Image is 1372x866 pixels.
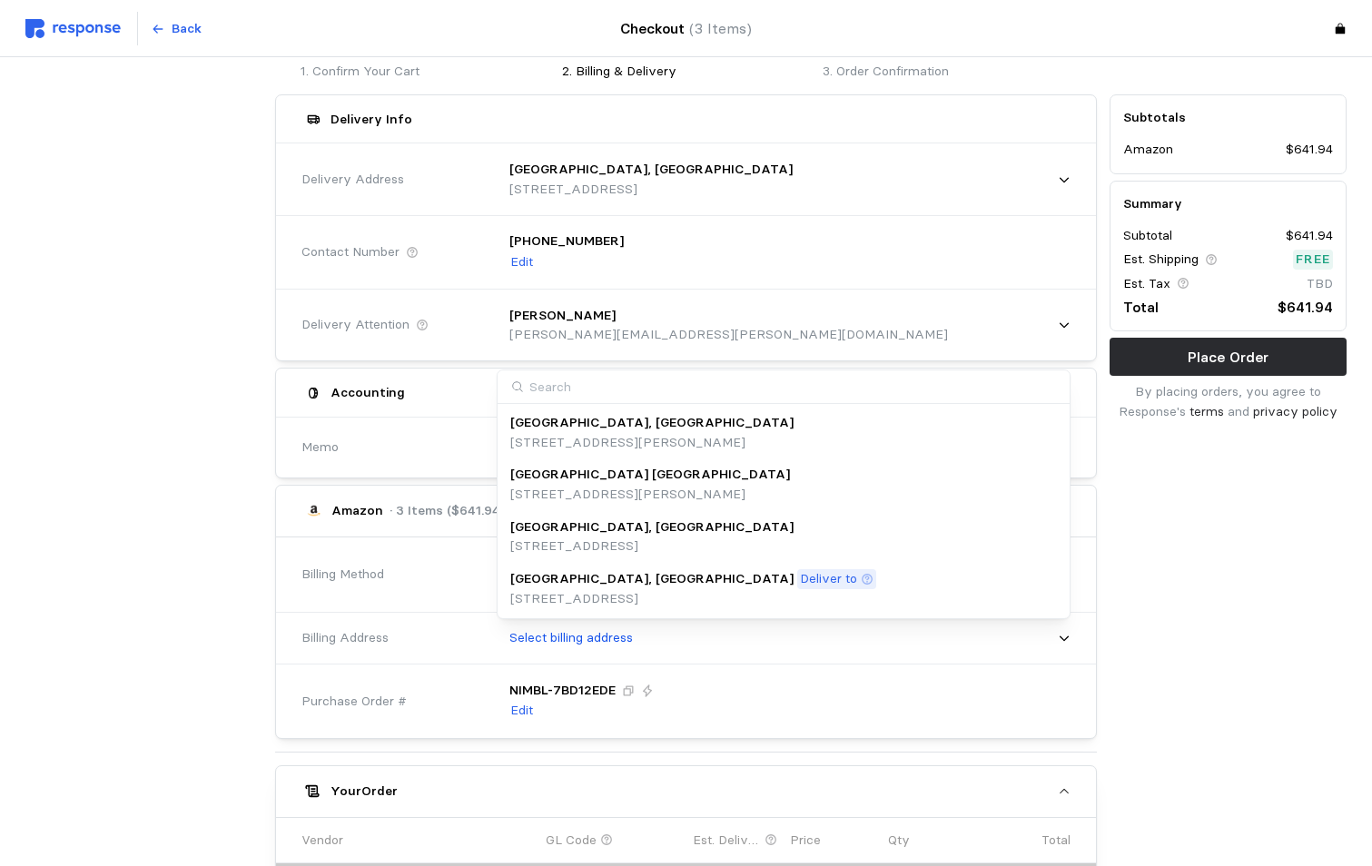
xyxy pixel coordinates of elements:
div: Amazon· 3 Items ($641.94)Requires ApprovalSW [276,537,1095,738]
p: $641.94 [1286,140,1333,160]
p: · 3 Items ($641.94) [390,501,505,521]
p: Edit [510,701,533,721]
p: $641.94 [1278,296,1333,319]
a: privacy policy [1253,403,1337,419]
p: Subtotal [1123,226,1172,246]
span: Delivery Address [301,170,404,190]
p: [GEOGRAPHIC_DATA] [GEOGRAPHIC_DATA] [510,465,790,485]
p: 1. Confirm Your Cart [301,62,548,82]
h5: Subtotals [1123,108,1333,127]
p: Vendor [301,831,343,851]
p: [GEOGRAPHIC_DATA], [GEOGRAPHIC_DATA] [510,517,794,537]
p: NIMBL-7BD12EDE [509,681,616,701]
p: 2. Billing & Delivery [562,62,810,82]
p: [STREET_ADDRESS][PERSON_NAME] [510,485,790,505]
span: Delivery Attention [301,315,410,335]
p: TBD [1307,274,1333,294]
span: (3 Items) [689,20,752,37]
p: Amazon [1123,140,1173,160]
span: Billing Address [301,628,389,648]
p: Est. Shipping [1123,250,1199,270]
p: Est. Delivery [693,831,762,851]
p: [GEOGRAPHIC_DATA], [GEOGRAPHIC_DATA] [510,569,794,589]
p: [PERSON_NAME][EMAIL_ADDRESS][PERSON_NAME][DOMAIN_NAME] [509,325,948,345]
p: [PERSON_NAME] [509,306,616,326]
p: [STREET_ADDRESS][PERSON_NAME] [510,433,794,453]
p: [GEOGRAPHIC_DATA], [GEOGRAPHIC_DATA] [509,160,793,180]
h5: Your Order [331,782,398,801]
p: GL Code [546,831,597,851]
h5: Accounting [331,383,405,402]
input: Search [498,370,1069,404]
p: [STREET_ADDRESS] [510,589,876,609]
p: Place Order [1188,346,1268,369]
p: By placing orders, you agree to Response's and [1110,382,1347,421]
span: Purchase Order # [301,692,407,712]
h4: Checkout [620,17,752,40]
img: svg%3e [25,19,121,38]
span: Contact Number [301,242,400,262]
span: Memo [301,438,339,458]
button: Edit [509,700,534,722]
p: [PHONE_NUMBER] [509,231,624,251]
p: 3. Order Confirmation [823,62,1071,82]
button: Edit [509,251,534,273]
h5: Delivery Info [331,110,412,129]
p: $641.94 [1286,226,1333,246]
span: Billing Method [301,565,384,585]
button: YourOrder [276,766,1095,817]
button: Back [141,12,212,46]
p: Free [1296,250,1330,270]
p: [STREET_ADDRESS] [510,536,794,556]
p: Back [172,19,202,39]
p: Deliver to [800,569,857,589]
p: Select billing address [509,628,633,648]
p: Amazon [331,501,383,521]
p: Price [790,831,821,851]
h5: Summary [1123,194,1333,213]
p: [STREET_ADDRESS] [509,180,793,200]
p: Est. Tax [1123,274,1170,294]
p: Qty [888,831,910,851]
button: Amazon· 3 Items ($641.94)Requires ApprovalSW [276,486,1095,536]
p: Total [1041,831,1071,851]
p: Total [1123,296,1159,319]
a: terms [1189,403,1224,419]
p: [GEOGRAPHIC_DATA], [GEOGRAPHIC_DATA] [510,413,794,433]
button: Place Order [1110,338,1347,376]
p: Edit [510,252,533,272]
